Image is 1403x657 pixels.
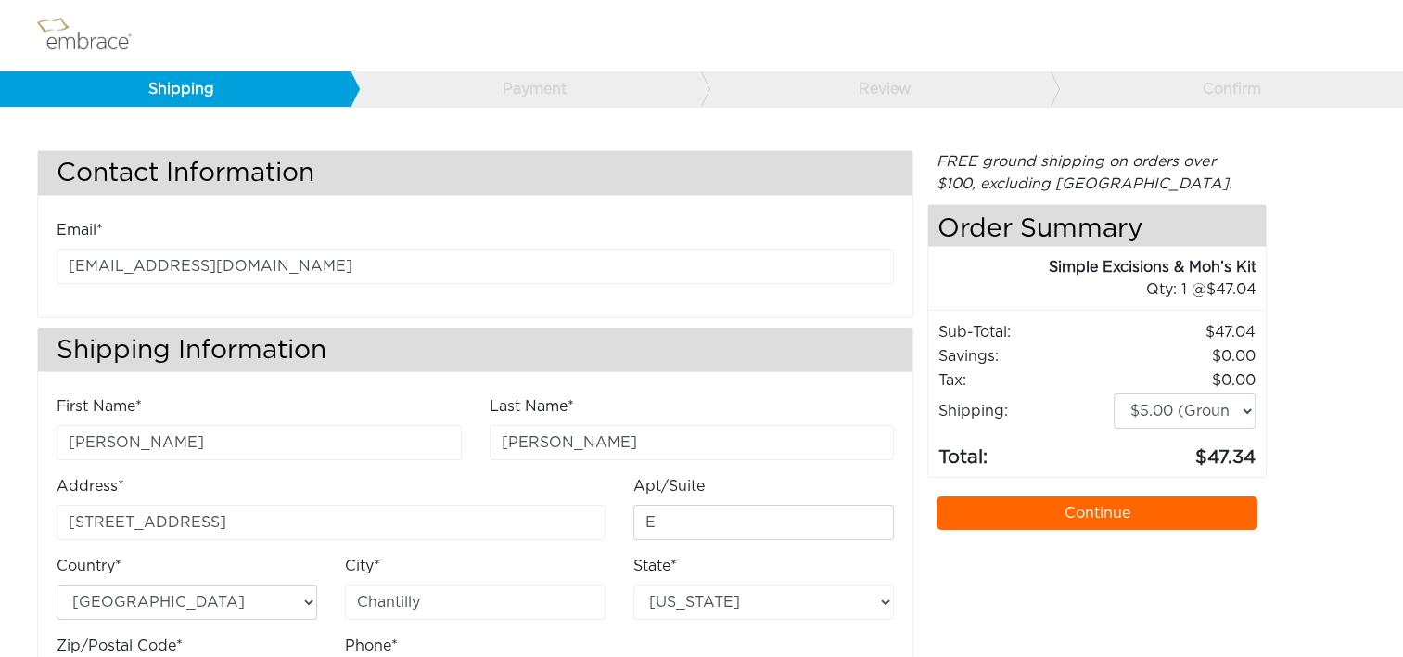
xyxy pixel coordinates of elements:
[490,395,574,418] label: Last Name*
[633,475,705,497] label: Apt/Suite
[1050,71,1400,107] a: Confirm
[57,219,103,241] label: Email*
[700,71,1051,107] a: Review
[345,635,398,657] label: Phone*
[1113,430,1256,472] td: 47.34
[57,555,121,577] label: Country*
[937,320,1113,344] td: Sub-Total:
[937,344,1113,368] td: Savings :
[928,205,1266,247] h4: Order Summary
[38,328,912,372] h3: Shipping Information
[937,393,1113,430] td: Shipping:
[928,256,1256,278] div: Simple Excisions & Moh’s Kit
[1113,320,1256,344] td: 47.04
[38,151,912,195] h3: Contact Information
[937,430,1113,472] td: Total:
[350,71,700,107] a: Payment
[57,635,183,657] label: Zip/Postal Code*
[32,12,153,58] img: logo.png
[1206,282,1256,297] span: 47.04
[57,395,142,418] label: First Name*
[1113,344,1256,368] td: 0.00
[633,555,677,577] label: State*
[937,368,1113,393] td: Tax:
[927,150,1267,195] div: FREE ground shipping on orders over $100, excluding [GEOGRAPHIC_DATA].
[951,278,1256,301] div: 1 @
[345,555,380,577] label: City*
[57,475,124,497] label: Address*
[1113,368,1256,393] td: 0.00
[937,496,1257,530] a: Continue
